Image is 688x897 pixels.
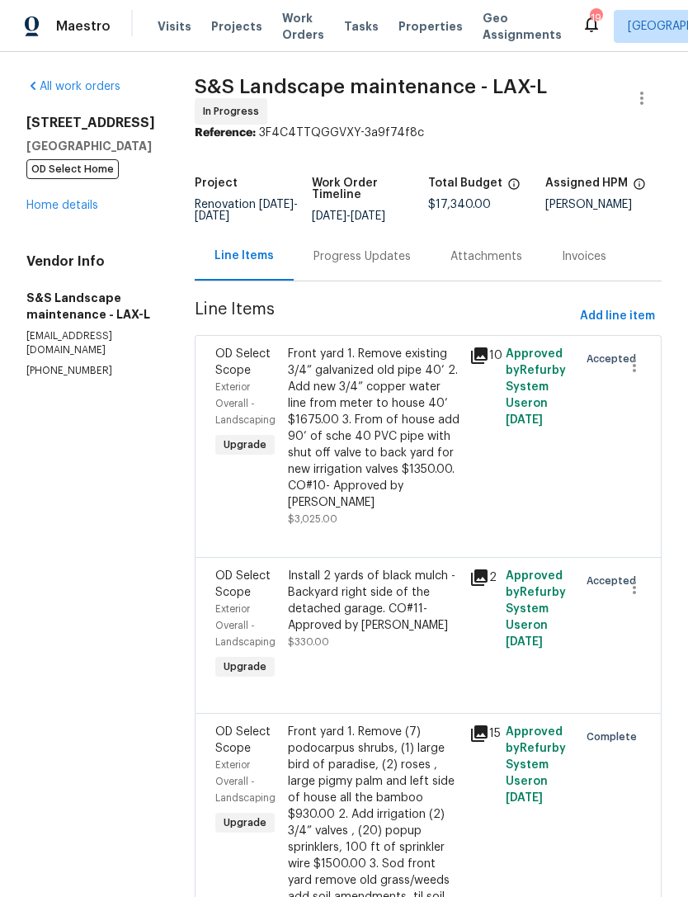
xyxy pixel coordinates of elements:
[506,636,543,648] span: [DATE]
[428,199,491,210] span: $17,340.00
[580,306,655,327] span: Add line item
[398,18,463,35] span: Properties
[483,10,562,43] span: Geo Assignments
[217,814,273,831] span: Upgrade
[506,348,566,426] span: Approved by Refurby System User on
[26,290,155,323] h5: S&S Landscape maintenance - LAX-L
[195,199,298,222] span: Renovation
[26,253,155,270] h4: Vendor Info
[590,10,601,26] div: 19
[215,760,276,803] span: Exterior Overall - Landscaping
[195,177,238,189] h5: Project
[506,792,543,804] span: [DATE]
[259,199,294,210] span: [DATE]
[211,18,262,35] span: Projects
[428,177,502,189] h5: Total Budget
[195,199,298,222] span: -
[217,437,273,453] span: Upgrade
[344,21,379,32] span: Tasks
[506,570,566,648] span: Approved by Refurby System User on
[195,210,229,222] span: [DATE]
[469,568,496,588] div: 2
[506,726,566,804] span: Approved by Refurby System User on
[214,248,274,264] div: Line Items
[26,81,120,92] a: All work orders
[215,382,276,425] span: Exterior Overall - Landscaping
[288,346,459,511] div: Front yard 1. Remove existing 3/4” galvanized old pipe 40’ 2. Add new 3/4” copper water line from...
[215,604,276,647] span: Exterior Overall - Landscaping
[312,210,385,222] span: -
[215,570,271,598] span: OD Select Scope
[312,177,429,201] h5: Work Order Timeline
[56,18,111,35] span: Maestro
[217,659,273,675] span: Upgrade
[282,10,324,43] span: Work Orders
[195,125,662,141] div: 3F4C4TTQGGVXY-3a9f74f8c
[215,348,271,376] span: OD Select Scope
[562,248,606,265] div: Invoices
[633,177,646,199] span: The hpm assigned to this work order.
[195,127,256,139] b: Reference:
[26,138,155,154] h5: [GEOGRAPHIC_DATA]
[450,248,522,265] div: Attachments
[545,199,662,210] div: [PERSON_NAME]
[195,301,573,332] span: Line Items
[26,329,155,357] p: [EMAIL_ADDRESS][DOMAIN_NAME]
[573,301,662,332] button: Add line item
[469,724,496,744] div: 15
[469,346,496,366] div: 10
[507,177,521,199] span: The total cost of line items that have been proposed by Opendoor. This sum includes line items th...
[312,210,346,222] span: [DATE]
[587,351,643,367] span: Accepted
[195,77,547,97] span: S&S Landscape maintenance - LAX-L
[351,210,385,222] span: [DATE]
[26,159,119,179] span: OD Select Home
[203,103,266,120] span: In Progress
[26,200,98,211] a: Home details
[288,568,459,634] div: Install 2 yards of black mulch - Backyard right side of the detached garage. CO#11- Approved by [...
[215,726,271,754] span: OD Select Scope
[158,18,191,35] span: Visits
[545,177,628,189] h5: Assigned HPM
[288,637,329,647] span: $330.00
[288,514,337,524] span: $3,025.00
[26,364,155,378] p: [PHONE_NUMBER]
[587,573,643,589] span: Accepted
[313,248,411,265] div: Progress Updates
[587,729,643,745] span: Complete
[26,115,155,131] h2: [STREET_ADDRESS]
[506,414,543,426] span: [DATE]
